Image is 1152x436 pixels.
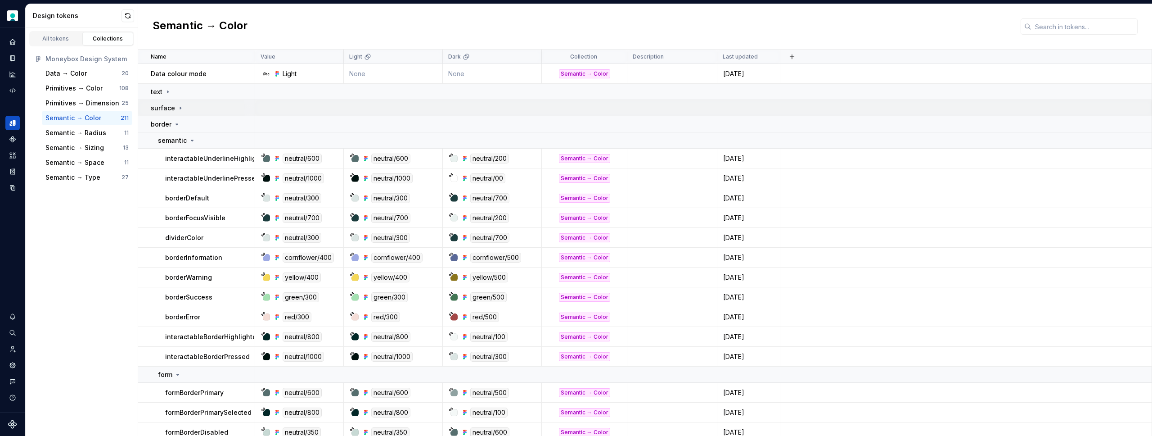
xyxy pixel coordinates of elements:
[5,374,20,389] button: Contact support
[470,332,508,342] div: neutral/100
[153,18,247,35] h2: Semantic → Color
[371,408,410,418] div: neutral/800
[158,136,187,145] p: semantic
[718,253,779,262] div: [DATE]
[45,54,129,64] div: Moneybox Design System
[559,174,610,183] div: Semantic → Color
[151,120,171,129] p: border
[371,332,410,342] div: neutral/800
[570,53,597,60] p: Collection
[5,35,20,49] a: Home
[5,51,20,65] a: Documentation
[718,408,779,417] div: [DATE]
[443,64,542,84] td: None
[45,158,104,167] div: Semantic → Space
[5,148,20,163] a: Assets
[42,155,132,170] a: Semantic → Space11
[470,352,509,362] div: neutral/300
[633,53,664,60] p: Description
[470,233,509,243] div: neutral/700
[283,352,324,362] div: neutral/1000
[5,67,20,82] div: Analytics
[718,69,779,78] div: [DATE]
[718,388,779,397] div: [DATE]
[151,87,162,96] p: text
[718,273,779,282] div: [DATE]
[165,194,209,203] p: borderDefault
[559,154,610,163] div: Semantic → Color
[42,81,132,95] button: Primitives → Color108
[8,420,17,429] svg: Supernova Logo
[470,388,509,398] div: neutral/500
[45,69,87,78] div: Data → Color
[718,332,779,341] div: [DATE]
[5,181,20,195] a: Data sources
[718,293,779,302] div: [DATE]
[470,253,521,263] div: cornflower/500
[7,10,18,21] img: aaee4efe-5bc9-4d60-937c-58f5afe44131.png
[165,352,250,361] p: interactableBorderPressed
[5,116,20,130] a: Design tokens
[371,272,409,282] div: yellow/400
[42,111,132,125] button: Semantic → Color211
[165,253,222,262] p: borderInformation
[5,309,20,324] button: Notifications
[42,96,132,110] button: Primitives → Dimension25
[371,213,410,223] div: neutral/700
[151,69,207,78] p: Data colour mode
[283,332,322,342] div: neutral/800
[470,173,505,183] div: neutral/00
[5,164,20,179] div: Storybook stories
[165,313,200,322] p: borderError
[559,408,610,417] div: Semantic → Color
[718,213,779,223] div: [DATE]
[5,132,20,146] a: Components
[5,342,20,356] a: Invite team
[1031,18,1138,35] input: Search in tokens...
[5,326,20,340] button: Search ⌘K
[283,233,321,243] div: neutral/300
[45,114,101,123] div: Semantic → Color
[283,253,334,263] div: cornflower/400
[470,154,509,163] div: neutral/200
[42,170,132,185] button: Semantic → Type27
[470,408,508,418] div: neutral/100
[718,352,779,361] div: [DATE]
[718,233,779,242] div: [DATE]
[371,352,413,362] div: neutral/1000
[119,85,129,92] div: 108
[45,128,106,137] div: Semantic → Radius
[283,312,311,322] div: red/300
[5,83,20,98] div: Code automation
[448,53,461,60] p: Dark
[42,126,132,140] button: Semantic → Radius11
[33,11,121,20] div: Design tokens
[283,213,322,223] div: neutral/700
[349,53,362,60] p: Light
[121,100,129,107] div: 25
[371,193,410,203] div: neutral/300
[124,159,129,166] div: 11
[42,141,132,155] button: Semantic → Sizing13
[5,358,20,372] a: Settings
[45,84,103,93] div: Primitives → Color
[121,174,129,181] div: 27
[470,312,499,322] div: red/500
[470,193,509,203] div: neutral/700
[718,194,779,203] div: [DATE]
[165,408,252,417] p: formBorderPrimarySelected
[121,114,129,122] div: 211
[718,174,779,183] div: [DATE]
[283,193,321,203] div: neutral/300
[283,292,319,302] div: green/300
[559,233,610,242] div: Semantic → Color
